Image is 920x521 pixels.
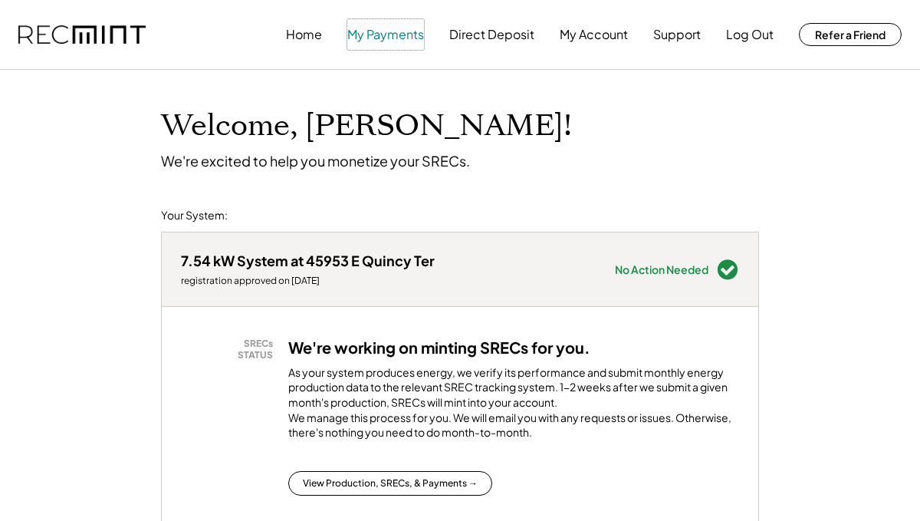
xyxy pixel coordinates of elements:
button: My Payments [347,19,424,50]
div: We're excited to help you monetize your SRECs. [161,152,470,170]
div: registration approved on [DATE] [181,275,435,287]
button: Home [286,19,322,50]
button: My Account [560,19,628,50]
button: View Production, SRECs, & Payments → [288,471,492,496]
div: SRECs STATUS [189,338,273,361]
h1: Welcome, [PERSON_NAME]! [161,108,572,144]
h3: We're working on minting SRECs for you. [288,338,590,358]
img: recmint-logotype%403x.png [18,25,146,45]
div: No Action Needed [615,264,708,275]
div: As your system produces energy, we verify its performance and submit monthly energy production da... [288,365,739,448]
button: Direct Deposit [449,19,534,50]
div: Your System: [161,208,228,223]
button: Support [653,19,701,50]
button: Log Out [726,19,774,50]
div: 7.54 kW System at 45953 E Quincy Ter [181,252,435,269]
button: Refer a Friend [799,23,902,46]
